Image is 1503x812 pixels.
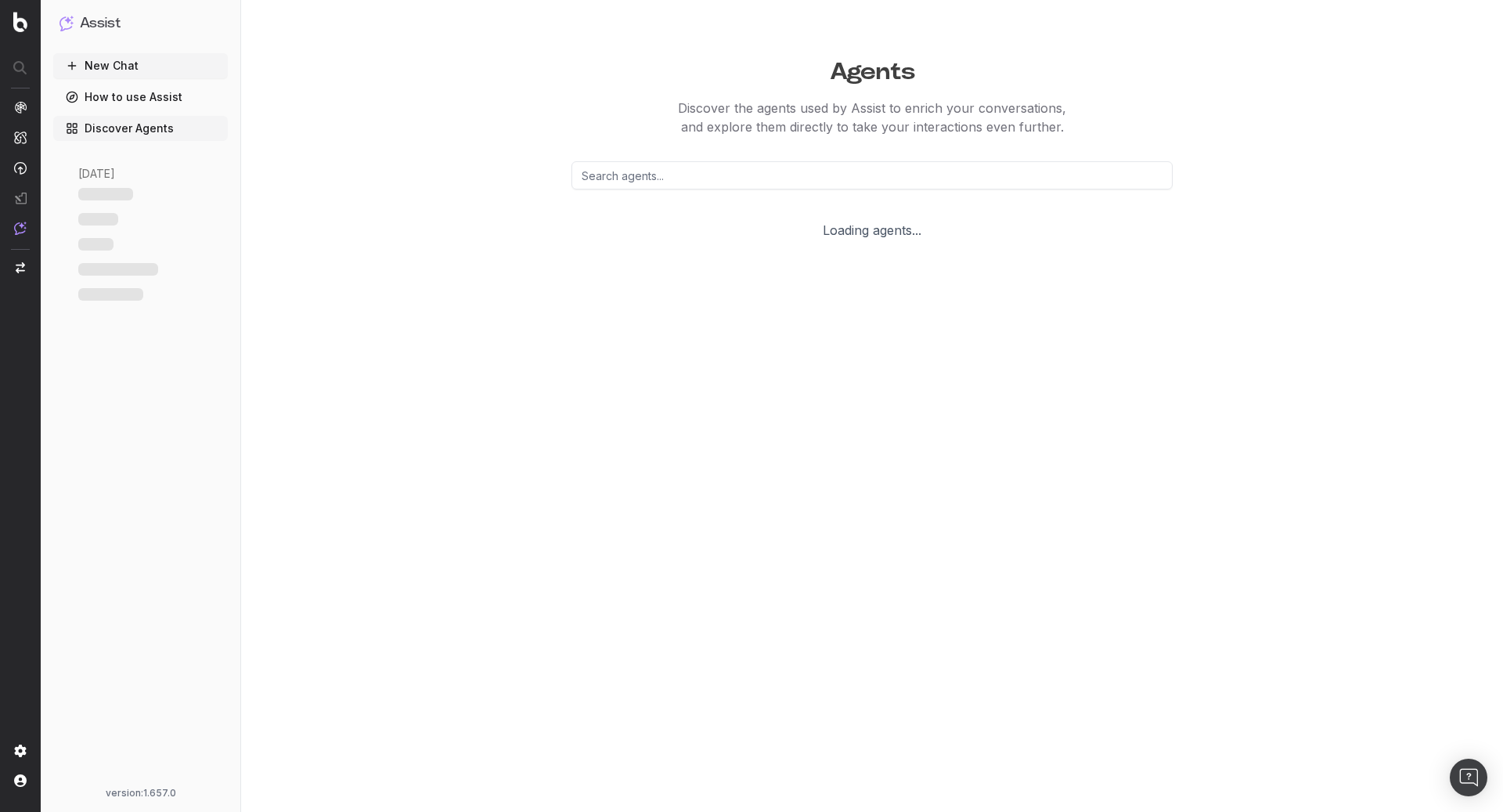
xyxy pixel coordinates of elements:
[16,262,25,273] img: Switch project
[571,161,1173,189] input: Search agents...
[271,50,1473,86] h1: Agents
[521,221,1223,240] div: Loading agents...
[271,99,1473,136] p: Discover the agents used by Assist to enrich your conversations, and explore them directly to tak...
[14,192,27,204] img: Studio
[14,131,27,144] img: Intelligence
[53,53,228,78] button: New Chat
[14,774,27,787] img: My account
[53,85,228,110] a: How to use Assist
[13,12,27,32] img: Botify logo
[53,116,228,141] a: Discover Agents
[14,161,27,175] img: Activation
[1450,759,1487,796] div: Open Intercom Messenger
[59,16,74,31] img: Assist
[72,166,209,182] div: [DATE]
[14,101,27,114] img: Analytics
[59,13,222,34] button: Assist
[14,745,27,757] img: Setting
[14,222,27,235] img: Assist
[59,787,222,799] div: version: 1.657.0
[80,13,121,34] h1: Assist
